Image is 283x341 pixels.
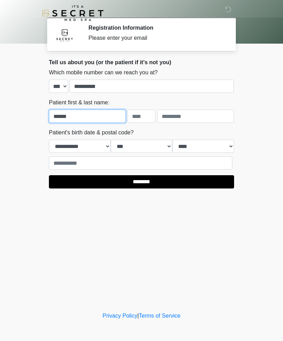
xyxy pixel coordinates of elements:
img: It's A Secret Med Spa Logo [42,5,103,21]
a: Terms of Service [139,313,180,319]
a: Privacy Policy [103,313,138,319]
img: Agent Avatar [54,24,75,45]
div: Please enter your email [88,34,224,42]
a: | [137,313,139,319]
label: Patient first & last name: [49,98,109,107]
h2: Registration Information [88,24,224,31]
h2: Tell us about you (or the patient if it's not you) [49,59,234,66]
label: Patient's birth date & postal code? [49,128,133,137]
label: Which mobile number can we reach you at? [49,68,158,77]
